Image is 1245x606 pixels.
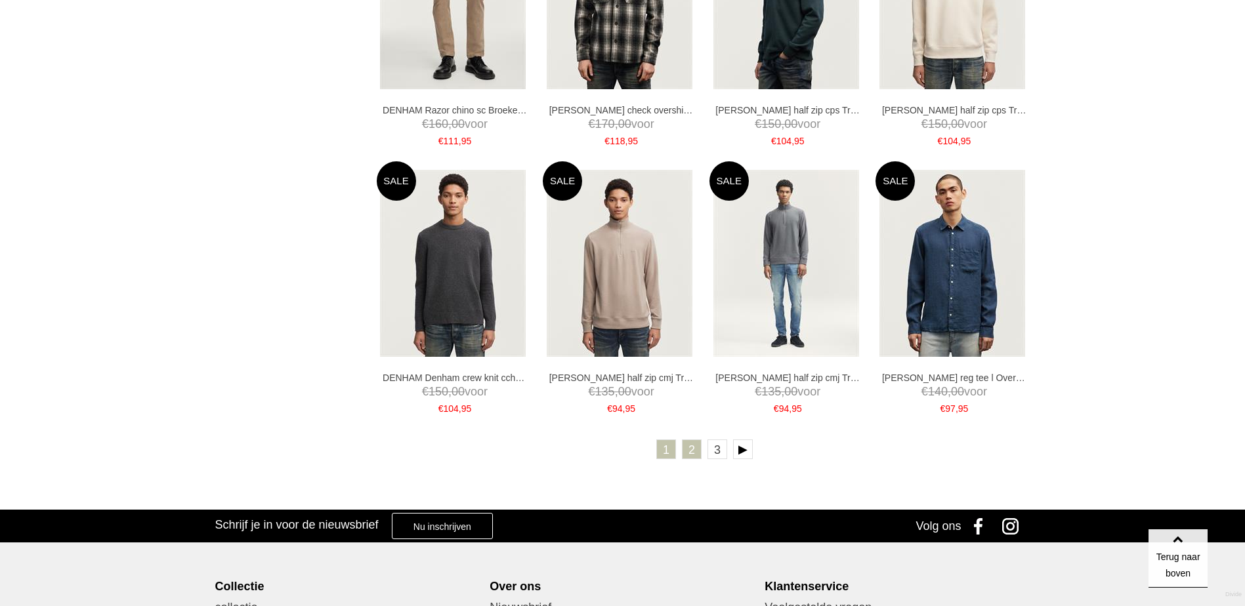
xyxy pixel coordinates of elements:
[422,385,429,398] span: €
[882,116,1026,132] span: voor
[791,136,794,146] span: ,
[380,170,526,357] img: DENHAM Denham crew knit cch Truien
[715,116,860,132] span: voor
[549,116,694,132] span: voor
[958,136,961,146] span: ,
[755,117,761,131] span: €
[774,403,779,414] span: €
[618,117,631,131] span: 00
[1149,529,1208,588] a: Terug naar boven
[784,385,797,398] span: 00
[882,372,1026,384] a: [PERSON_NAME] reg tee l Overhemden
[612,403,623,414] span: 94
[452,385,465,398] span: 00
[656,439,676,459] a: 1
[715,104,860,116] a: [PERSON_NAME] half zip cps Truien
[794,136,805,146] span: 95
[942,136,958,146] span: 104
[707,439,727,459] a: 3
[921,385,928,398] span: €
[779,403,790,414] span: 94
[610,136,625,146] span: 118
[422,117,429,131] span: €
[965,510,998,542] a: Facebook
[761,117,781,131] span: 150
[625,403,635,414] span: 95
[461,403,472,414] span: 95
[956,403,958,414] span: ,
[438,403,444,414] span: €
[459,136,461,146] span: ,
[443,403,458,414] span: 104
[429,117,448,131] span: 160
[604,136,610,146] span: €
[490,579,755,594] div: Over ons
[607,403,612,414] span: €
[383,104,527,116] a: DENHAM Razor chino sc Broeken en Pantalons
[461,136,472,146] span: 95
[713,170,859,357] img: DENHAM Roger half zip cmj Truien
[882,384,1026,400] span: voor
[916,510,961,542] div: Volg ons
[781,385,784,398] span: ,
[882,104,1026,116] a: [PERSON_NAME] half zip cps Truien
[784,117,797,131] span: 00
[459,403,461,414] span: ,
[781,117,784,131] span: ,
[549,384,694,400] span: voor
[429,385,448,398] span: 150
[383,116,527,132] span: voor
[549,104,694,116] a: [PERSON_NAME] check overshirt pwc Overhemden
[921,117,928,131] span: €
[771,136,776,146] span: €
[383,372,527,384] a: DENHAM Denham crew knit cch Truien
[1225,586,1242,603] a: Divide
[755,385,761,398] span: €
[791,403,802,414] span: 95
[940,403,946,414] span: €
[625,136,627,146] span: ,
[618,385,631,398] span: 00
[443,136,458,146] span: 111
[392,513,493,539] a: Nu inschrijven
[615,385,618,398] span: ,
[951,117,964,131] span: 00
[682,439,702,459] a: 2
[928,117,948,131] span: 150
[589,117,595,131] span: €
[948,117,951,131] span: ,
[448,117,452,131] span: ,
[589,385,595,398] span: €
[547,170,692,357] img: DENHAM Roger half zip cmj Truien
[215,579,480,594] div: Collectie
[945,403,956,414] span: 97
[452,117,465,131] span: 00
[998,510,1030,542] a: Instagram
[961,136,971,146] span: 95
[715,372,860,384] a: [PERSON_NAME] half zip cmj Truien
[549,372,694,384] a: [PERSON_NAME] half zip cmj Truien
[958,403,969,414] span: 95
[761,385,781,398] span: 135
[438,136,444,146] span: €
[715,384,860,400] span: voor
[215,517,378,532] h3: Schrijf je in voor de nieuwsbrief
[938,136,943,146] span: €
[879,170,1025,357] img: DENHAM Rob reg tee l Overhemden
[383,384,527,400] span: voor
[595,385,615,398] span: 135
[789,403,791,414] span: ,
[948,385,951,398] span: ,
[615,117,618,131] span: ,
[765,579,1030,594] div: Klantenservice
[928,385,948,398] span: 140
[448,385,452,398] span: ,
[595,117,615,131] span: 170
[623,403,625,414] span: ,
[951,385,964,398] span: 00
[776,136,791,146] span: 104
[627,136,638,146] span: 95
